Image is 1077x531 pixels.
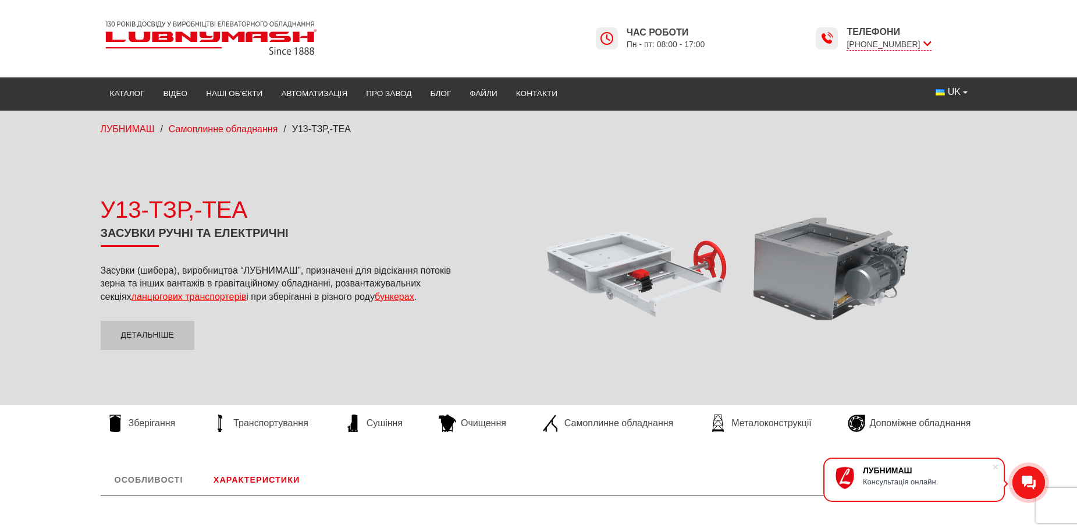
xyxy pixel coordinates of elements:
img: Українська [936,89,945,95]
a: Допоміжне обладнання [842,415,977,432]
a: Особливості [101,465,197,495]
span: UK [948,86,961,98]
a: Блог [421,81,460,107]
a: Каталог [101,81,154,107]
img: Lubnymash [101,16,322,60]
a: Детальніше [101,321,194,350]
img: Lubnymash time icon [820,31,834,45]
span: Час роботи [627,26,705,39]
img: Lubnymash time icon [600,31,614,45]
p: Засувки (шибера), виробництва “ЛУБНИМАШ”, призначені для відсікання потоків зерна та інших вантаж... [101,264,456,303]
a: ланцюгових транспортерів [131,292,247,302]
div: Консультація онлайн. [863,477,992,486]
span: Сушіння [367,417,403,430]
a: Файли [460,81,507,107]
a: Самоплинне обладнання [536,415,679,432]
span: Телефони [847,26,931,38]
span: / [160,124,162,134]
a: Контакти [507,81,567,107]
span: [PHONE_NUMBER] [847,38,931,51]
div: У13-ТЗР,-ТЕА [101,193,456,226]
a: Сушіння [339,415,408,432]
a: Очищення [433,415,512,432]
a: ЛУБНИМАШ [101,124,155,134]
a: Транспортування [205,415,314,432]
span: Самоплинне обладнання [564,417,673,430]
a: Самоплинне обладнання [169,124,278,134]
span: Зберігання [129,417,176,430]
a: Зберігання [101,415,182,432]
span: Пн - пт: 08:00 - 17:00 [627,39,705,50]
a: Автоматизація [272,81,357,107]
a: бункерах [375,292,414,302]
div: ЛУБНИМАШ [863,466,992,475]
h1: Засувки ручні та електричні [101,226,456,247]
span: Очищення [461,417,506,430]
span: Транспортування [233,417,308,430]
span: У13-ТЗР,-ТЕА [292,124,351,134]
a: Наші об’єкти [197,81,272,107]
a: Про завод [357,81,421,107]
span: Металоконструкції [731,417,811,430]
span: Допоміжне обладнання [870,417,971,430]
button: UK [926,81,976,103]
span: / [283,124,286,134]
a: Металоконструкції [703,415,817,432]
a: Відео [154,81,197,107]
a: Характеристики [200,465,314,495]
